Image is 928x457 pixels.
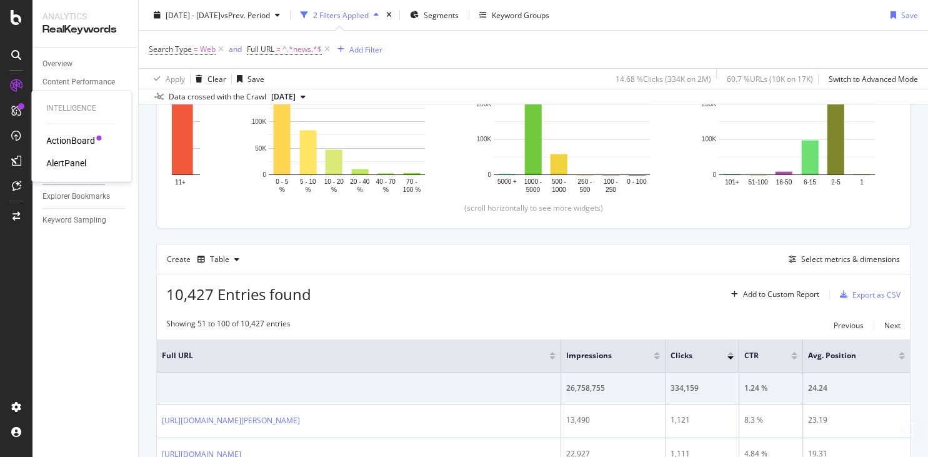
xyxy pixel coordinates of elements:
button: Select metrics & dimensions [784,252,900,267]
button: Upload attachment [19,361,29,371]
text: 1000 [552,186,566,193]
a: ActionBoard [46,134,95,147]
text: 20 - 40 [350,178,370,185]
span: 10,427 Entries found [166,284,311,304]
a: Overview [42,58,129,71]
div: Intelligence [46,103,116,114]
img: Profile image for Laura [36,7,56,27]
div: (scroll horizontally to see more widgets) [172,203,895,213]
div: Overview [42,58,72,71]
text: % [331,186,337,193]
a: AlertPanel [46,157,86,169]
span: [DATE] - [DATE] [166,9,221,20]
div: Hi [PERSON_NAME]! 👋 [20,106,195,118]
text: 5000 [526,186,541,193]
text: 100K [252,118,267,125]
text: 250 [606,186,616,193]
span: Web [200,41,216,58]
div: Create [167,249,244,269]
div: Save [901,9,918,20]
text: 0 [712,171,716,178]
button: Previous [834,318,864,333]
div: 1,121 [671,414,734,426]
div: and [229,44,242,54]
span: Segments [424,9,459,20]
button: Segments [405,5,464,25]
text: % [279,186,285,193]
text: 0 [262,171,266,178]
text: 0 - 100 [627,178,647,185]
div: Switch to Advanced Mode [829,73,918,84]
button: Apply [149,69,185,89]
button: Gif picker [59,361,69,371]
button: Table [192,249,244,269]
span: = [276,44,281,54]
text: 16-50 [776,179,792,186]
text: 70 - [406,178,417,185]
div: Clear [207,73,226,84]
div: 8.3 % [744,414,797,426]
div: Table [210,256,229,263]
text: 5000 + [497,178,517,185]
div: 24.24 [808,383,905,394]
div: 1.24 % [744,383,797,394]
text: 0 [487,171,491,178]
text: 500 [579,186,590,193]
svg: A chart. [699,62,894,196]
button: Add to Custom Report [726,284,819,304]
div: 60.7 % URLs ( 10K on 17K ) [727,73,813,84]
text: 100K [702,136,717,143]
div: Explorer Bookmarks [42,190,110,203]
div: A chart. [474,62,669,196]
a: Content Performance [42,76,129,89]
text: % [383,186,389,193]
div: [PERSON_NAME] • [DATE] [20,220,118,228]
div: Data crossed with the Crawl [169,91,266,103]
div: A chart. [249,62,444,196]
span: Full URL [247,44,274,54]
button: Save [886,5,918,25]
div: 23.19 [808,414,905,426]
button: and [229,43,242,55]
span: vs Prev. Period [221,9,270,20]
span: Full URL [162,350,531,361]
div: times [384,9,394,21]
button: 2 Filters Applied [296,5,384,25]
text: 100 - [604,178,618,185]
button: Export as CSV [835,284,901,304]
text: 10 - 20 [324,178,344,185]
text: 500 - [552,178,566,185]
text: 50K [255,145,266,152]
text: 6-15 [804,179,816,186]
div: Add Filter [349,44,382,54]
text: 200K [477,101,492,108]
textarea: Message… [11,335,239,356]
button: Start recording [79,361,89,371]
text: 5 - 10 [300,178,316,185]
span: Clicks [671,350,709,361]
text: 0 - 5 [276,178,288,185]
text: 40 - 70 [376,178,396,185]
text: 51-100 [748,179,768,186]
text: % [357,186,362,193]
div: Hi [PERSON_NAME]! 👋Welcome to Botify chat support!Have a question? Reply to this message and our ... [10,98,205,218]
span: = [194,44,198,54]
text: 1000 - [524,178,542,185]
button: Next [884,318,901,333]
button: Home [196,5,219,29]
span: Impressions [566,350,635,361]
text: 11+ [175,179,186,186]
text: 1 [860,179,864,186]
div: Next [884,320,901,331]
div: Close [219,5,242,28]
button: Emoji picker [39,361,49,371]
div: Keyword Sampling [42,214,106,227]
div: 334,159 [671,383,734,394]
button: Add Filter [332,42,382,57]
div: 14.68 % Clicks ( 334K on 2M ) [616,73,711,84]
text: 200K [702,101,717,108]
h1: [PERSON_NAME] [61,6,142,16]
